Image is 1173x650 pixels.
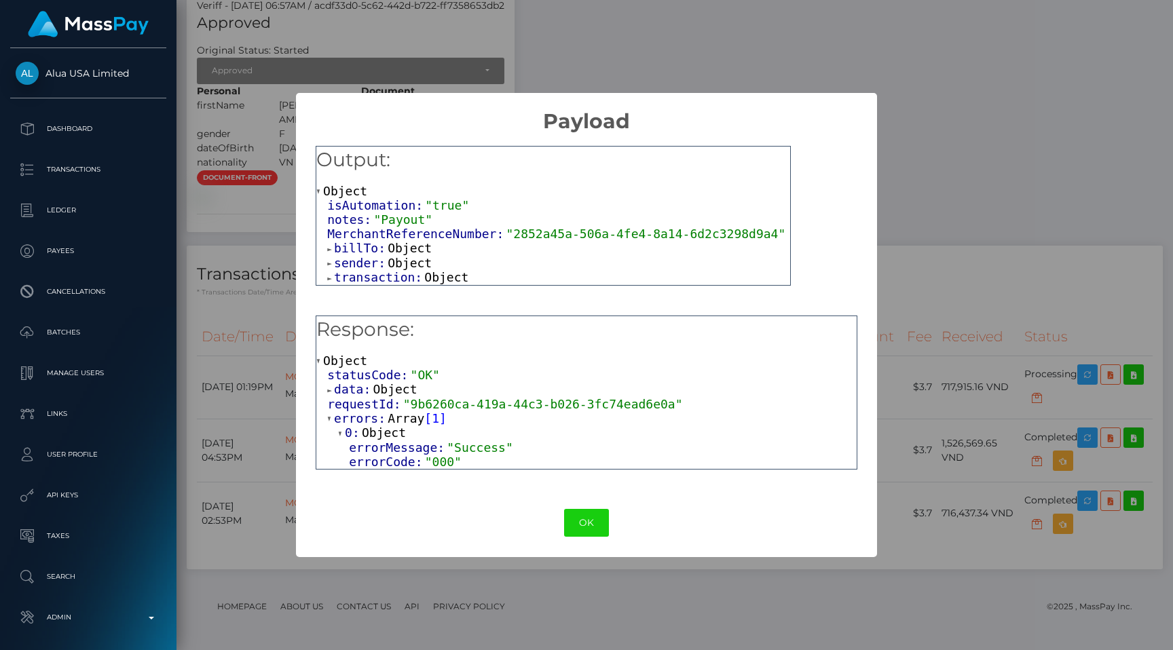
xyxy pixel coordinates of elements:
[362,425,406,440] span: Object
[349,440,447,455] span: errorMessage:
[16,241,161,261] p: Payees
[327,212,373,227] span: notes:
[16,526,161,546] p: Taxes
[16,62,39,85] img: Alua USA Limited
[334,270,424,284] span: transaction:
[16,485,161,505] p: API Keys
[296,93,876,134] h2: Payload
[327,397,403,411] span: requestId:
[327,227,506,241] span: MerchantReferenceNumber:
[316,316,857,343] h5: Response:
[334,256,388,270] span: sender:
[16,404,161,424] p: Links
[506,227,785,241] span: "2852a45a-506a-4fe4-8a14-6d2c3298d9a4"
[16,607,161,628] p: Admin
[373,382,417,396] span: Object
[334,241,388,255] span: billTo:
[403,397,683,411] span: "9b6260ca-419a-44c3-b026-3fc74ead6e0a"
[10,67,166,79] span: Alua USA Limited
[424,411,432,425] span: [
[28,11,149,37] img: MassPay Logo
[327,368,410,382] span: statusCode:
[16,363,161,383] p: Manage Users
[388,256,432,270] span: Object
[439,411,447,425] span: ]
[345,425,362,440] span: 0:
[16,322,161,343] p: Batches
[16,444,161,465] p: User Profile
[447,440,513,455] span: "Success"
[334,382,373,396] span: data:
[564,509,609,537] button: OK
[411,368,440,382] span: "OK"
[424,270,468,284] span: Object
[16,567,161,587] p: Search
[16,200,161,221] p: Ledger
[432,411,439,425] span: 1
[334,411,388,425] span: errors:
[16,282,161,302] p: Cancellations
[323,184,367,198] span: Object
[316,147,790,174] h5: Output:
[388,411,424,425] span: Array
[373,212,432,227] span: "Payout"
[349,455,425,469] span: errorCode:
[16,159,161,180] p: Transactions
[388,241,432,255] span: Object
[425,198,469,212] span: "true"
[327,198,425,212] span: isAutomation:
[16,119,161,139] p: Dashboard
[425,455,462,469] span: "000"
[323,353,367,368] span: Object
